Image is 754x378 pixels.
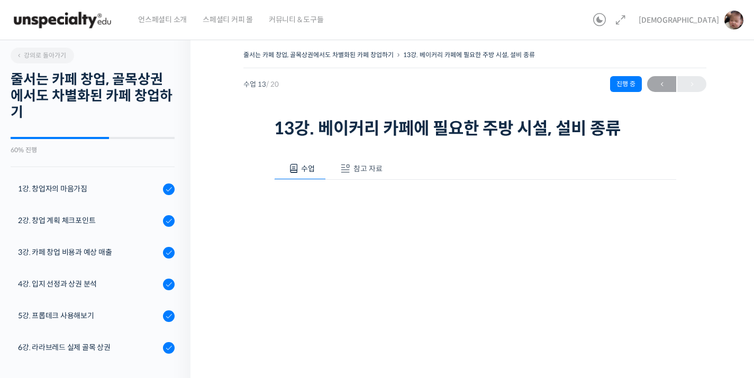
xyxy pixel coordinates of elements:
[11,71,175,121] h2: 줄서는 카페 창업, 골목상권에서도 차별화된 카페 창업하기
[11,48,74,63] a: 강의로 돌아가기
[403,51,535,59] a: 13강. 베이커리 카페에 필요한 주방 시설, 설비 종류
[18,310,160,321] div: 5강. 프롭테크 사용해보기
[610,76,642,92] div: 진행 중
[11,147,175,153] div: 60% 진행
[18,278,160,290] div: 4강. 입지 선정과 상권 분석
[639,15,719,25] span: [DEMOGRAPHIC_DATA]
[274,118,676,139] h1: 13강. 베이커리 카페에 필요한 주방 시설, 설비 종류
[353,164,383,173] span: 참고 자료
[243,51,394,59] a: 줄서는 카페 창업, 골목상권에서도 차별화된 카페 창업하기
[647,77,676,91] span: ←
[647,76,676,92] a: ←이전
[16,51,66,59] span: 강의로 돌아가기
[18,215,160,226] div: 2강. 창업 계획 체크포인트
[18,183,160,195] div: 1강. 창업자의 마음가짐
[18,246,160,258] div: 3강. 카페 창업 비용과 예상 매출
[266,80,279,89] span: / 20
[301,164,315,173] span: 수업
[18,342,160,353] div: 6강. 라라브레드 실제 골목 상권
[243,81,279,88] span: 수업 13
